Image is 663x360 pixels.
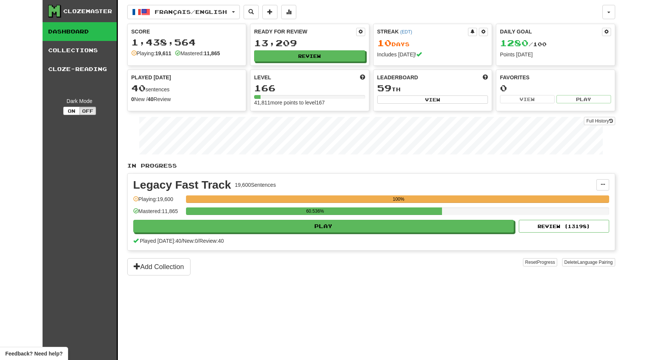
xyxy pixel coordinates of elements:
span: Played [DATE]: 40 [140,238,181,244]
span: / [181,238,183,244]
span: Review: 40 [199,238,224,244]
button: Review [254,50,365,62]
div: 1,438,564 [131,38,242,47]
button: View [377,95,488,104]
span: 10 [377,38,392,48]
div: Streak [377,28,468,35]
div: 100% [188,195,609,203]
button: Play [556,95,611,103]
a: (EDT) [400,29,412,35]
div: Favorites [500,74,611,81]
div: Playing: [131,50,172,57]
strong: 0 [131,96,134,102]
button: Search sentences [244,5,259,19]
button: On [63,107,80,115]
div: Includes [DATE]! [377,51,488,58]
strong: 19,611 [155,50,171,56]
div: Mastered: [175,50,220,57]
strong: 40 [148,96,154,102]
div: Mastered: 11,865 [133,207,182,220]
button: DeleteLanguage Pairing [562,258,615,266]
span: New: 0 [183,238,198,244]
div: sentences [131,83,242,93]
div: 19,600 Sentences [235,181,276,189]
button: Add Collection [127,258,191,275]
div: New / Review [131,95,242,103]
div: Daily Goal [500,28,602,36]
div: th [377,83,488,93]
button: Français/English [127,5,240,19]
span: Language Pairing [577,260,613,265]
button: Add sentence to collection [262,5,277,19]
span: Leaderboard [377,74,418,81]
div: 60.536% [188,207,442,215]
p: In Progress [127,162,615,169]
div: Score [131,28,242,35]
span: Played [DATE] [131,74,171,81]
span: Level [254,74,271,81]
span: This week in points, UTC [483,74,488,81]
a: Full History [584,117,615,125]
span: 1280 [500,38,529,48]
button: View [500,95,555,103]
span: Score more points to level up [360,74,365,81]
button: Play [133,220,514,233]
a: Collections [43,41,117,60]
div: 166 [254,83,365,93]
button: Off [79,107,96,115]
div: Dark Mode [48,97,111,105]
span: / [198,238,199,244]
span: Open feedback widget [5,350,62,357]
div: Playing: 19,600 [133,195,182,208]
div: 13,209 [254,38,365,48]
div: Clozemaster [63,8,112,15]
div: Ready for Review [254,28,356,35]
span: Français / English [155,9,227,15]
div: Points [DATE] [500,51,611,58]
div: 41,811 more points to level 167 [254,99,365,106]
span: 59 [377,83,392,93]
button: ResetProgress [523,258,557,266]
span: Progress [537,260,555,265]
span: / 100 [500,41,547,47]
a: Dashboard [43,22,117,41]
div: Legacy Fast Track [133,179,231,191]
a: Cloze-Reading [43,60,117,79]
span: 40 [131,83,146,93]
strong: 11,865 [204,50,220,56]
button: Review (13198) [519,220,609,233]
div: Day s [377,38,488,48]
button: More stats [281,5,296,19]
div: 0 [500,83,611,93]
